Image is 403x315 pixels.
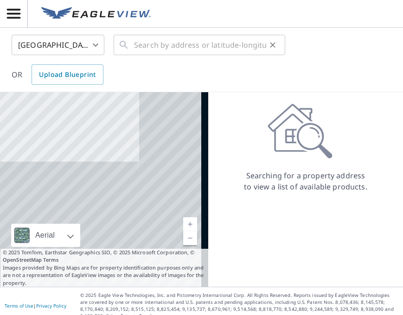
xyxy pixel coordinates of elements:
[32,224,58,247] div: Aerial
[5,302,33,309] a: Terms of Use
[36,1,156,26] a: EV Logo
[12,32,104,58] div: [GEOGRAPHIC_DATA]
[183,217,197,231] a: Current Level 5, Zoom In
[43,256,58,263] a: Terms
[243,170,368,192] p: Searching for a property address to view a list of available products.
[5,303,66,309] p: |
[32,64,103,85] a: Upload Blueprint
[266,38,279,51] button: Clear
[41,7,151,21] img: EV Logo
[39,69,96,81] span: Upload Blueprint
[36,302,66,309] a: Privacy Policy
[134,32,266,58] input: Search by address or latitude-longitude
[12,64,103,85] div: OR
[183,231,197,245] a: Current Level 5, Zoom Out
[3,256,42,263] a: OpenStreetMap
[3,249,205,264] span: © 2025 TomTom, Earthstar Geographics SIO, © 2025 Microsoft Corporation, ©
[11,224,80,247] div: Aerial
